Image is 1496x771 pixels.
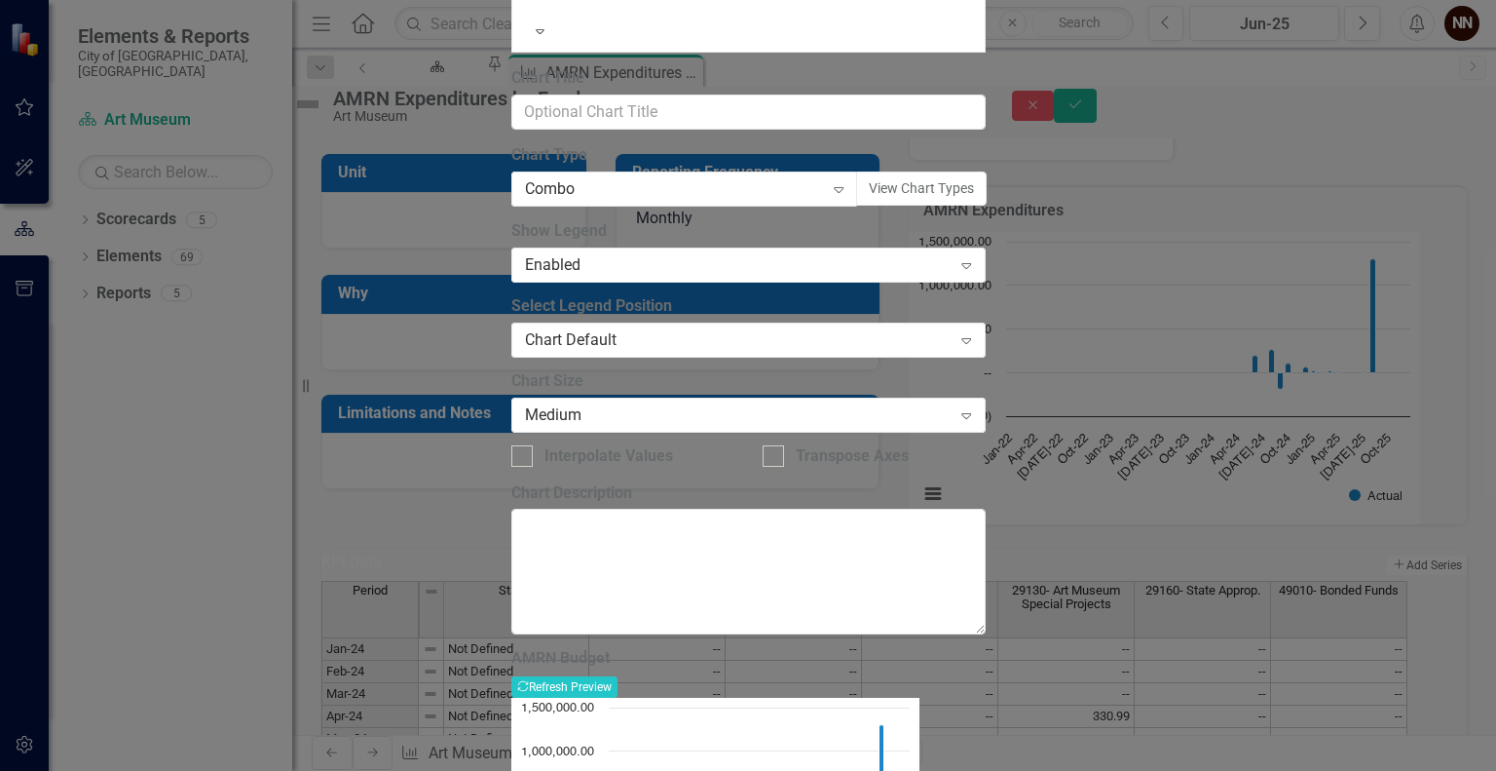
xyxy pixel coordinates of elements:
div: Enabled [525,254,952,277]
h3: AMRN Budget [511,649,986,667]
label: Chart Type [511,144,986,167]
button: View Chart Types [856,172,987,206]
div: Chart Default [525,329,952,352]
text: 1,500,000.00 [521,702,594,714]
div: Medium [525,404,952,426]
label: Chart Size [511,370,986,393]
div: Interpolate Values [544,445,673,468]
div: Combo [525,178,824,201]
text: 1,000,000.00 [521,746,594,758]
label: Show Legend [511,220,986,243]
label: Select Legend Position [511,295,986,318]
label: Chart Description [511,482,986,505]
input: Optional Chart Title [511,95,986,131]
div: Transpose Axes [796,445,909,468]
button: Refresh Preview [511,676,617,698]
label: Chart Title [511,67,986,90]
